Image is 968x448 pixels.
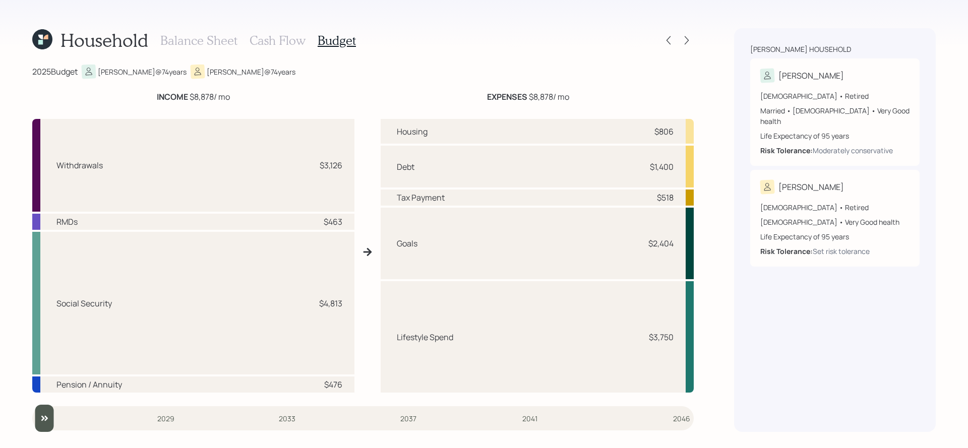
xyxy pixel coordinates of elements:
[760,217,910,227] div: [DEMOGRAPHIC_DATA] • Very Good health
[487,91,569,103] div: $8,878 / mo
[324,378,342,391] div: $476
[60,29,148,51] h1: Household
[813,145,893,156] div: Moderately conservative
[157,91,230,103] div: $8,878 / mo
[56,159,103,171] div: Withdrawals
[207,67,295,77] div: [PERSON_NAME] @ 74 years
[760,146,813,155] b: Risk Tolerance:
[397,161,414,173] div: Debt
[760,202,910,213] div: [DEMOGRAPHIC_DATA] • Retired
[324,216,342,228] div: $463
[397,125,428,138] div: Housing
[98,67,187,77] div: [PERSON_NAME] @ 74 years
[319,297,342,309] div: $4,813
[778,70,844,82] div: [PERSON_NAME]
[760,91,910,101] div: [DEMOGRAPHIC_DATA] • Retired
[750,44,851,54] div: [PERSON_NAME] household
[56,378,122,391] div: Pension / Annuity
[250,33,306,48] h3: Cash Flow
[648,237,674,249] div: $2,404
[760,131,910,141] div: Life Expectancy of 95 years
[397,331,453,343] div: Lifestyle Spend
[397,237,417,249] div: Goals
[487,91,527,102] b: EXPENSES
[397,191,445,204] div: Tax Payment
[760,105,910,126] div: Married • [DEMOGRAPHIC_DATA] • Very Good health
[650,161,674,173] div: $1,400
[56,297,112,309] div: Social Security
[56,216,78,228] div: RMDs
[813,246,870,257] div: Set risk tolerance
[760,246,813,256] b: Risk Tolerance:
[760,231,910,242] div: Life Expectancy of 95 years
[32,66,78,78] div: 2025 Budget
[320,159,342,171] div: $3,126
[649,331,674,343] div: $3,750
[160,33,237,48] h3: Balance Sheet
[657,191,674,204] div: $518
[654,125,674,138] div: $806
[157,91,188,102] b: INCOME
[778,181,844,193] div: [PERSON_NAME]
[318,33,356,48] h3: Budget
